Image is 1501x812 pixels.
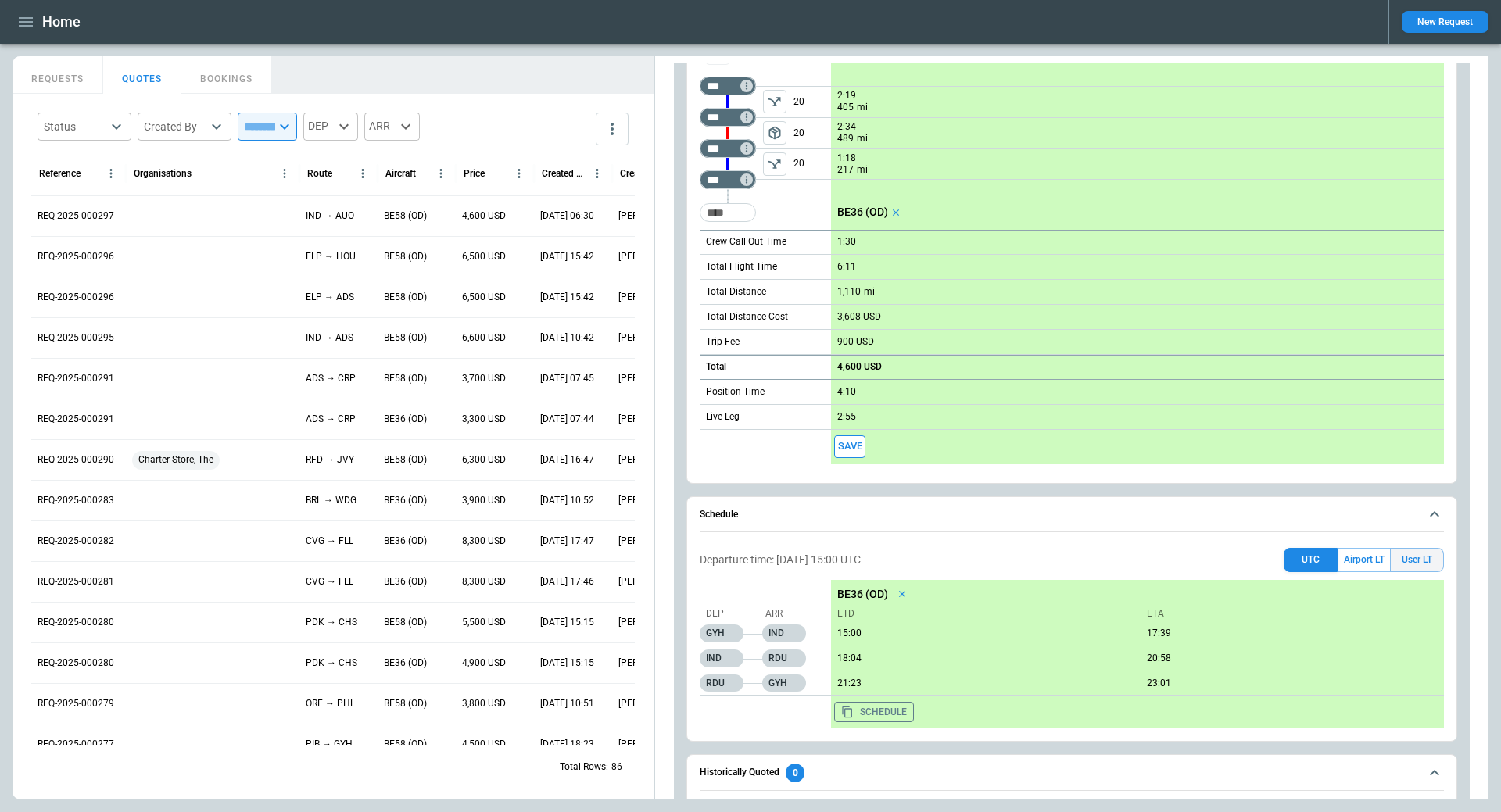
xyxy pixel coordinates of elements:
[540,250,594,263] p: 09/22/2025 15:42
[306,616,357,629] p: PDK → CHS
[706,410,740,424] p: Live Leg
[831,580,1444,728] div: scrollable content
[837,588,888,601] p: BE36 (OD)
[618,250,684,263] p: [PERSON_NAME]
[384,209,427,223] p: BE58 (OD)
[857,132,868,145] p: mi
[38,697,114,710] p: REQ-2025-000279
[857,163,868,177] p: mi
[144,119,206,134] div: Created By
[384,494,427,507] p: BE36 (OD)
[306,535,353,548] p: CVG → FLL
[706,235,786,249] p: Crew Call Out Time
[700,649,743,667] p: IND
[540,575,594,588] p: 09/16/2025 17:46
[763,152,786,176] button: left aligned
[837,311,881,323] p: 3,608 USD
[700,108,756,127] div: Too short
[837,336,874,348] p: 900 USD
[39,168,81,179] div: Reference
[1402,11,1488,33] button: New Request
[1338,548,1390,572] button: Airport LT
[307,168,332,179] div: Route
[700,767,779,778] h6: Historically Quoted
[700,497,1444,533] button: Schedule
[462,535,506,548] p: 8,300 USD
[837,163,854,177] p: 217
[384,697,427,710] p: BE58 (OD)
[763,152,786,176] span: Type of sector
[611,760,622,774] p: 86
[306,413,356,426] p: ADS → CRP
[618,656,684,670] p: [PERSON_NAME]
[306,453,354,467] p: RFD → JVY
[352,163,374,184] button: Route column menu
[618,413,684,426] p: [PERSON_NAME]
[837,206,888,219] p: BE36 (OD)
[837,90,856,102] p: 2:19
[831,653,1134,664] p: 09/23/2025
[540,697,594,710] p: 09/16/2025 10:51
[700,203,756,222] div: Too short
[700,139,756,158] div: Too short
[837,361,882,373] p: 4,600 USD
[831,36,1444,464] div: scrollable content
[618,535,684,548] p: [PERSON_NAME]
[793,87,831,117] p: 20
[462,616,506,629] p: 5,500 USD
[38,250,114,263] p: REQ-2025-000296
[618,575,684,588] p: [PERSON_NAME]
[384,331,427,345] p: BE58 (OD)
[1141,678,1444,689] p: 09/23/2025
[540,656,594,670] p: 09/16/2025 15:15
[38,494,114,507] p: REQ-2025-000283
[620,168,665,179] div: Created by
[464,168,485,179] div: Price
[837,101,854,114] p: 405
[38,372,114,385] p: REQ-2025-000291
[763,121,786,145] button: left aligned
[837,411,856,423] p: 2:55
[837,236,856,248] p: 1:30
[763,90,786,113] button: left aligned
[306,697,355,710] p: ORF → PHL
[384,535,427,548] p: BE36 (OD)
[384,250,427,263] p: BE58 (OD)
[38,413,114,426] p: REQ-2025-000291
[762,624,806,642] p: IND
[274,163,296,184] button: Organisations column menu
[306,209,354,223] p: IND → AUO
[618,494,684,507] p: [PERSON_NAME]
[13,56,103,94] button: REQUESTS
[306,372,356,385] p: ADS → CRP
[700,170,756,189] div: Too short
[763,121,786,145] span: Type of sector
[306,331,353,345] p: IND → ADS
[700,755,1444,791] button: Historically Quoted0
[384,453,427,467] p: BE58 (OD)
[462,413,506,426] p: 3,300 USD
[462,697,506,710] p: 3,800 USD
[384,413,427,426] p: BE36 (OD)
[618,697,684,710] p: [PERSON_NAME]
[837,121,856,133] p: 2:34
[384,575,427,588] p: BE36 (OD)
[596,113,629,145] button: more
[706,310,788,324] p: Total Distance Cost
[540,413,594,426] p: 09/22/2025 07:44
[42,13,81,31] h1: Home
[38,616,114,629] p: REQ-2025-000280
[38,535,114,548] p: REQ-2025-000282
[618,372,684,385] p: [PERSON_NAME]
[1284,548,1338,572] button: UTC
[837,286,861,298] p: 1,110
[864,285,875,299] p: mi
[462,494,506,507] p: 3,900 USD
[831,628,1134,639] p: 09/23/2025
[462,575,506,588] p: 8,300 USD
[303,113,358,141] div: DEP
[706,335,740,349] p: Trip Fee
[1141,653,1444,664] p: 09/23/2025
[306,494,356,507] p: BRL → WDG
[540,209,594,223] p: 09/23/2025 06:30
